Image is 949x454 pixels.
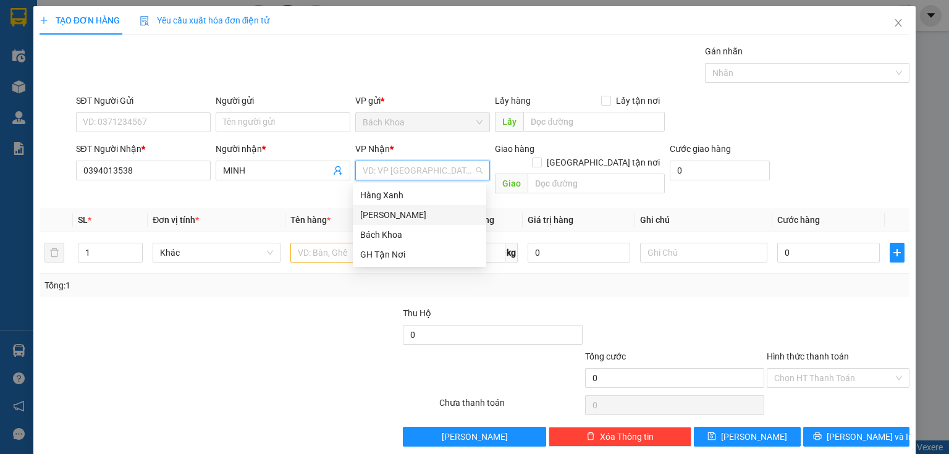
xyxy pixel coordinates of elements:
[586,432,595,442] span: delete
[363,113,483,132] span: Bách Khoa
[600,430,654,443] span: Xóa Thông tin
[355,94,490,107] div: VP gửi
[106,92,124,105] span: DĐ:
[360,228,479,242] div: Bách Khoa
[106,68,208,85] div: 0907028439
[803,427,910,447] button: printer[PERSON_NAME] và In
[40,16,48,25] span: plus
[353,245,486,264] div: GH Tận Nơi
[890,248,904,258] span: plus
[635,208,772,232] th: Ghi chú
[495,144,534,154] span: Giao hàng
[353,225,486,245] div: Bách Khoa
[78,215,88,225] span: SL
[505,243,518,263] span: kg
[153,215,199,225] span: Đơn vị tính
[290,215,331,225] span: Tên hàng
[403,308,431,318] span: Thu Hộ
[442,430,508,443] span: [PERSON_NAME]
[721,430,787,443] span: [PERSON_NAME]
[585,351,626,361] span: Tổng cước
[827,430,913,443] span: [PERSON_NAME] và In
[528,215,573,225] span: Giá trị hàng
[360,248,479,261] div: GH Tận Nơi
[542,156,665,169] span: [GEOGRAPHIC_DATA] tận nơi
[549,427,691,447] button: deleteXóa Thông tin
[160,243,272,262] span: Khác
[40,15,120,25] span: TẠO ĐƠN HÀNG
[813,432,822,442] span: printer
[290,243,418,263] input: VD: Bàn, Ghế
[640,243,767,263] input: Ghi Chú
[11,25,97,40] div: VỸ
[353,185,486,205] div: Hàng Xanh
[353,205,486,225] div: Gia Kiệm
[140,16,150,26] img: icon
[44,243,64,263] button: delete
[216,94,350,107] div: Người gửi
[106,38,208,68] div: NK [PERSON_NAME].
[44,279,367,292] div: Tổng: 1
[360,208,479,222] div: [PERSON_NAME]
[495,96,531,106] span: Lấy hàng
[106,11,135,23] span: Nhận:
[705,46,743,56] label: Gán nhãn
[76,94,211,107] div: SĐT Người Gửi
[76,142,211,156] div: SĐT Người Nhận
[767,351,849,361] label: Hình thức thanh toán
[890,243,905,263] button: plus
[11,11,97,25] div: Bách Khoa
[355,144,390,154] span: VP Nhận
[528,243,630,263] input: 0
[333,166,343,175] span: user-add
[106,11,208,38] div: [PERSON_NAME]
[438,396,583,418] div: Chưa thanh toán
[11,12,30,25] span: Gửi:
[893,18,903,28] span: close
[495,174,528,193] span: Giao
[881,6,916,41] button: Close
[124,85,198,107] span: DỐC MƠ
[140,15,270,25] span: Yêu cầu xuất hóa đơn điện tử
[523,112,665,132] input: Dọc đường
[694,427,801,447] button: save[PERSON_NAME]
[216,142,350,156] div: Người nhận
[777,215,820,225] span: Cước hàng
[707,432,716,442] span: save
[528,174,665,193] input: Dọc đường
[611,94,665,107] span: Lấy tận nơi
[670,161,770,180] input: Cước giao hàng
[670,144,731,154] label: Cước giao hàng
[403,427,546,447] button: [PERSON_NAME]
[11,40,97,57] div: 0868383386
[495,112,523,132] span: Lấy
[360,188,479,202] div: Hàng Xanh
